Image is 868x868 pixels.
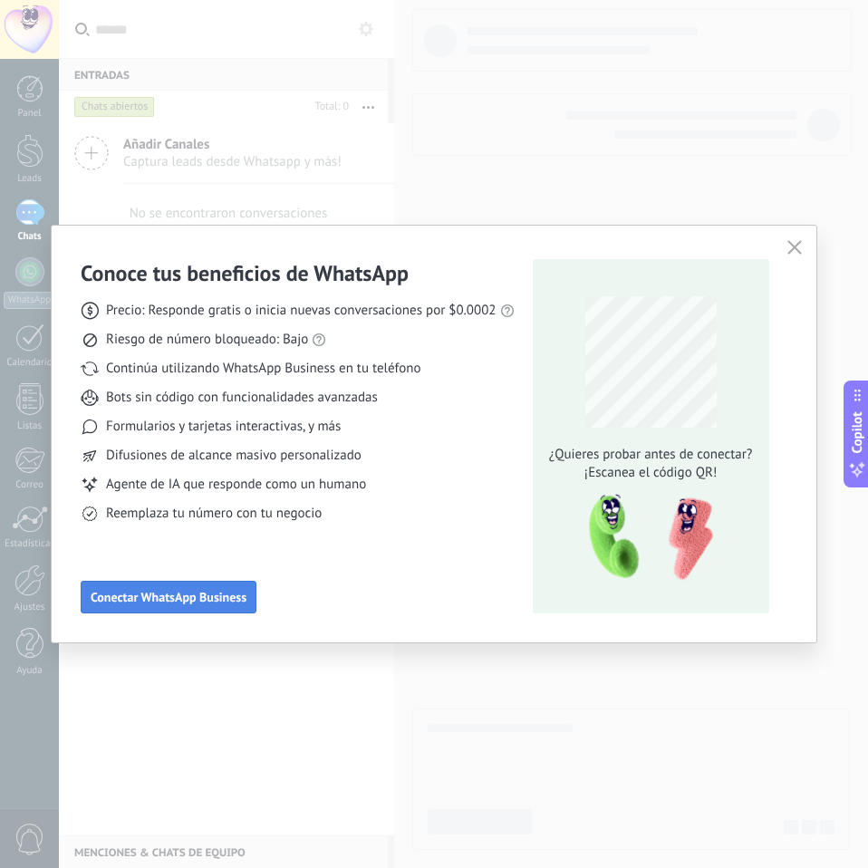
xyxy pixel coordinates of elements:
span: Reemplaza tu número con tu negocio [106,505,322,523]
span: Bots sin código con funcionalidades avanzadas [106,389,378,407]
h3: Conoce tus beneficios de WhatsApp [81,259,409,287]
span: Riesgo de número bloqueado: Bajo [106,331,308,349]
span: Continúa utilizando WhatsApp Business en tu teléfono [106,360,420,378]
span: Formularios y tarjetas interactivas, y más [106,418,341,436]
span: Copilot [848,412,866,454]
span: ¡Escanea el código QR! [544,464,757,482]
span: Difusiones de alcance masivo personalizado [106,447,362,465]
span: Agente de IA que responde como un humano [106,476,366,494]
span: Conectar WhatsApp Business [91,591,246,603]
span: ¿Quieres probar antes de conectar? [544,446,757,464]
img: qr-pic-1x.png [574,489,717,586]
span: Precio: Responde gratis o inicia nuevas conversaciones por $0.0002 [106,302,497,320]
button: Conectar WhatsApp Business [81,581,256,613]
